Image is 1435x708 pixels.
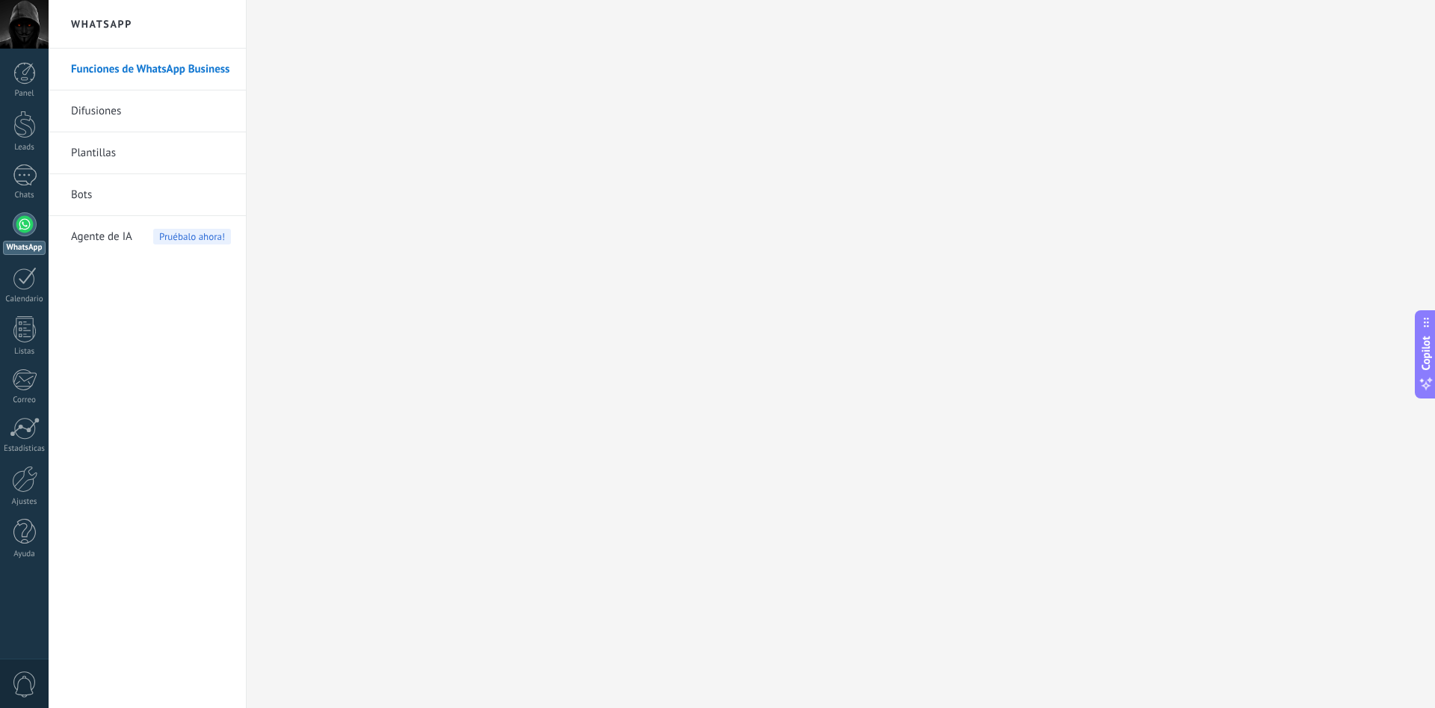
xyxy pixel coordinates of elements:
div: Panel [3,89,46,99]
a: Agente de IAPruébalo ahora! [71,216,231,258]
li: Plantillas [49,132,246,174]
li: Agente de IA [49,216,246,257]
div: Ayuda [3,550,46,559]
span: Pruébalo ahora! [153,229,231,244]
li: Funciones de WhatsApp Business [49,49,246,90]
span: Copilot [1419,336,1434,370]
a: Plantillas [71,132,231,174]
a: Bots [71,174,231,216]
div: Estadísticas [3,444,46,454]
div: Listas [3,347,46,357]
div: Ajustes [3,497,46,507]
li: Difusiones [49,90,246,132]
div: Chats [3,191,46,200]
a: Funciones de WhatsApp Business [71,49,231,90]
li: Bots [49,174,246,216]
div: WhatsApp [3,241,46,255]
span: Agente de IA [71,216,132,258]
div: Calendario [3,295,46,304]
div: Leads [3,143,46,153]
a: Difusiones [71,90,231,132]
div: Correo [3,395,46,405]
